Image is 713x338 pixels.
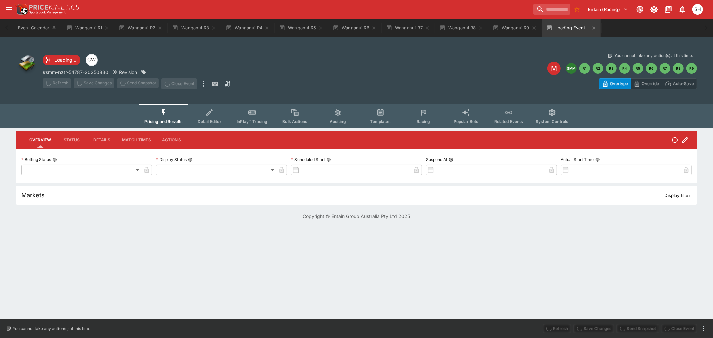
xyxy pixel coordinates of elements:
[566,63,577,74] button: SMM
[599,78,697,89] div: Start From
[606,63,617,74] button: R3
[144,119,183,124] span: Pricing and Results
[648,3,660,15] button: Toggle light/dark mode
[222,19,274,37] button: Wanganui R4
[619,63,630,74] button: R4
[449,157,453,162] button: Suspend At
[43,69,108,76] p: Copy To Clipboard
[572,4,582,15] button: No Bookmarks
[188,157,193,162] button: Display Status
[86,54,98,66] div: Clint Wallis
[417,119,430,124] span: Racing
[690,2,705,17] button: Scott Hunt
[198,119,221,124] span: Detail Editor
[200,78,208,89] button: more
[700,325,708,333] button: more
[547,62,561,75] div: Edit Meeting
[115,19,167,37] button: Wanganui R2
[642,80,659,87] p: Override
[661,190,694,201] button: Display filter
[237,119,267,124] span: InPlay™ Trading
[662,3,674,15] button: Documentation
[610,80,628,87] p: Overtype
[282,119,307,124] span: Bulk Actions
[14,19,61,37] button: Event Calendar
[29,11,66,14] img: Sportsbook Management
[673,80,694,87] p: Auto-Save
[16,53,37,74] img: other.png
[21,191,45,199] h5: Markets
[21,157,51,162] p: Betting Status
[673,63,684,74] button: R8
[326,157,331,162] button: Scheduled Start
[584,4,632,15] button: Select Tenant
[542,19,601,37] button: Loading Event...
[29,5,79,10] img: PriceKinetics
[168,19,220,37] button: Wanganui R3
[119,69,137,76] p: Revision
[634,3,646,15] button: Connected to PK
[692,4,703,15] div: Scott Hunt
[54,56,76,63] p: Loading...
[631,78,662,89] button: Override
[156,132,187,148] button: Actions
[599,78,631,89] button: Overtype
[426,157,447,162] p: Suspend At
[579,63,590,74] button: R1
[566,63,697,74] nav: pagination navigation
[686,63,697,74] button: R9
[275,19,327,37] button: Wanganui R5
[536,119,568,124] span: System Controls
[676,3,688,15] button: Notifications
[435,19,487,37] button: Wanganui R8
[3,3,15,15] button: open drawer
[62,19,113,37] button: Wanganui R1
[24,132,56,148] button: Overview
[15,3,28,16] img: PriceKinetics Logo
[561,157,594,162] p: Actual Start Time
[660,63,670,74] button: R7
[139,104,574,128] div: Event type filters
[56,132,87,148] button: Status
[52,157,57,162] button: Betting Status
[646,63,657,74] button: R6
[330,119,346,124] span: Auditing
[291,157,325,162] p: Scheduled Start
[595,157,600,162] button: Actual Start Time
[370,119,391,124] span: Templates
[13,326,91,332] p: You cannot take any action(s) at this time.
[117,132,156,148] button: Match Times
[614,53,693,59] p: You cannot take any action(s) at this time.
[382,19,434,37] button: Wanganui R7
[593,63,603,74] button: R2
[156,157,187,162] p: Display Status
[533,4,570,15] input: search
[454,119,479,124] span: Popular Bets
[633,63,643,74] button: R5
[87,132,117,148] button: Details
[662,78,697,89] button: Auto-Save
[494,119,523,124] span: Related Events
[489,19,541,37] button: Wanganui R9
[329,19,381,37] button: Wanganui R6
